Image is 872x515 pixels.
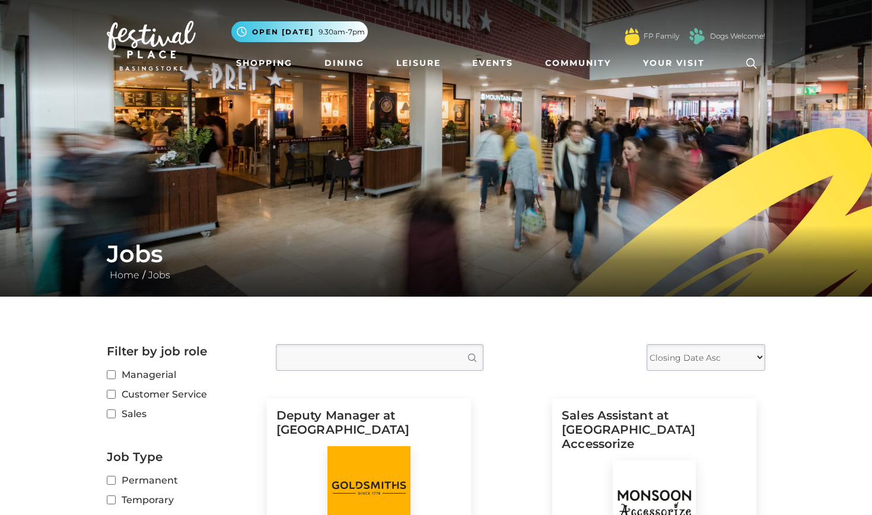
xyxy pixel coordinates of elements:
h5: Sales Assistant at [GEOGRAPHIC_DATA] Accessorize [562,408,747,460]
label: Sales [107,406,258,421]
a: Shopping [231,52,297,74]
a: Home [107,269,142,281]
div: / [98,240,774,282]
span: 9.30am-7pm [319,27,365,37]
a: Events [467,52,518,74]
a: Dogs Welcome! [710,31,765,42]
span: Your Visit [643,57,705,69]
h2: Filter by job role [107,344,258,358]
label: Customer Service [107,387,258,402]
a: Leisure [392,52,445,74]
a: FP Family [644,31,679,42]
h5: Deputy Manager at [GEOGRAPHIC_DATA] [276,408,462,446]
a: Dining [320,52,369,74]
button: Open [DATE] 9.30am-7pm [231,21,368,42]
span: Open [DATE] [252,27,314,37]
a: Your Visit [638,52,715,74]
label: Managerial [107,367,258,382]
a: Jobs [145,269,173,281]
a: Community [540,52,616,74]
h1: Jobs [107,240,765,268]
h2: Job Type [107,450,258,464]
label: Temporary [107,492,258,507]
label: Permanent [107,473,258,488]
img: Festival Place Logo [107,21,196,71]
